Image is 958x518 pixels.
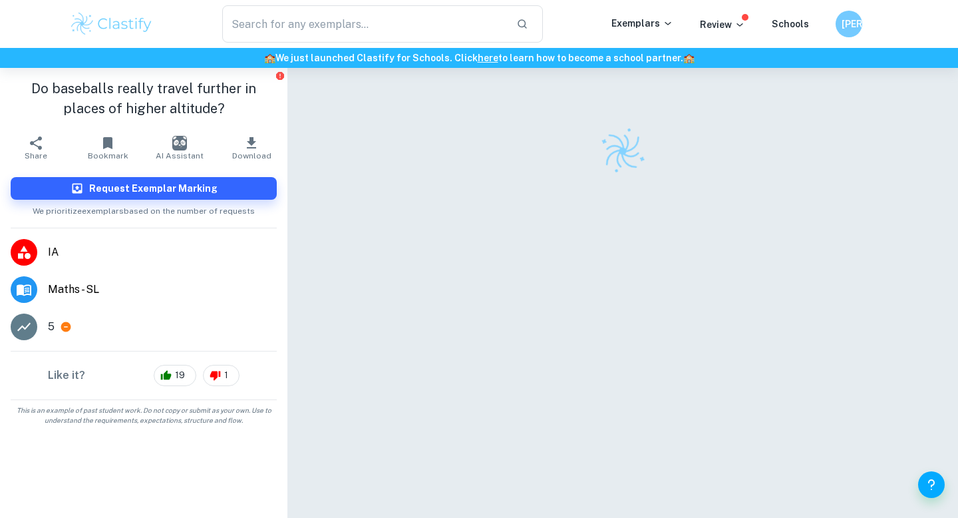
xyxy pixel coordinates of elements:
span: 🏫 [264,53,275,63]
a: Schools [772,19,809,29]
button: Help and Feedback [918,471,945,498]
span: 1 [217,369,236,382]
span: We prioritize exemplars based on the number of requests [33,200,255,217]
div: 1 [203,365,239,386]
button: Report issue [275,71,285,81]
span: 19 [168,369,192,382]
p: 5 [48,319,55,335]
img: Clastify logo [69,11,154,37]
img: AI Assistant [172,136,187,150]
span: This is an example of past student work. Do not copy or submit as your own. Use to understand the... [5,405,282,425]
span: Download [232,151,271,160]
span: IA [48,244,277,260]
h6: We just launched Clastify for Schools. Click to learn how to become a school partner. [3,51,955,65]
button: Bookmark [72,129,144,166]
h6: Request Exemplar Marking [89,181,218,196]
p: Exemplars [611,16,673,31]
span: Bookmark [88,151,128,160]
span: AI Assistant [156,151,204,160]
span: 🏫 [683,53,695,63]
span: Maths - SL [48,282,277,298]
h6: Like it? [48,368,85,384]
span: Share [25,151,47,160]
div: 19 [154,365,196,386]
input: Search for any exemplars... [222,5,506,43]
button: Request Exemplar Marking [11,177,277,200]
button: [PERSON_NAME] [836,11,862,37]
p: Review [700,17,745,32]
h6: [PERSON_NAME] [842,17,857,31]
img: Clastify logo [592,121,654,182]
button: Download [216,129,287,166]
a: here [478,53,498,63]
h1: Do baseballs really travel further in places of higher altitude? [11,79,277,119]
button: AI Assistant [144,129,216,166]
